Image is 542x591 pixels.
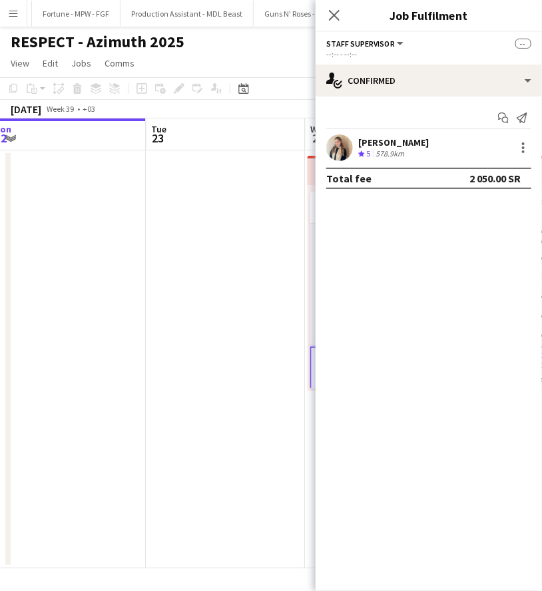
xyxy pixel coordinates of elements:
a: Edit [37,55,63,72]
button: Fortune - MPW - FGF [32,1,121,27]
div: [DATE] [11,102,41,116]
span: 24 [309,130,328,146]
a: View [5,55,35,72]
button: Production Assistant - MDL Beast [121,1,254,27]
div: Confirmed [316,65,542,97]
span: Staff Supervisor [326,39,395,49]
h3: Job Fulfilment [316,7,542,24]
div: +03 [83,104,95,114]
span: Jobs [71,57,91,69]
div: [PERSON_NAME] [358,136,429,148]
span: Wed [311,123,328,135]
app-card-role: [PERSON_NAME][PERSON_NAME][PERSON_NAME] Bin [PERSON_NAME][PERSON_NAME]Moayad Gashgari[PERSON_NAME... [310,162,459,347]
button: Guns N' Roses - VIB [254,1,338,27]
div: 578.9km [373,148,407,160]
a: Comms [99,55,140,72]
span: Week 39 [44,104,77,114]
span: Tue [152,123,167,135]
span: 23 [150,130,167,146]
div: Total fee [326,172,372,185]
a: Jobs [66,55,97,72]
button: Staff Supervisor [326,39,406,49]
div: --:-- - --:-- [326,49,531,59]
h1: RESPECT - Azimuth 2025 [11,32,184,52]
span: View [11,57,29,69]
app-job-card: 12:00-17:00 (5h)9/9 Azimuth2 Roles[PERSON_NAME][PERSON_NAME][PERSON_NAME] Bin [PERSON_NAME][PERSO... [310,192,459,389]
div: 2 050.00 SR [469,172,521,185]
span: 5 [366,148,370,158]
span: Comms [105,57,135,69]
app-card-role: Staff Supervisor1/112:00-17:00 (5h)[PERSON_NAME] [310,347,459,395]
span: Edit [43,57,58,69]
span: -- [515,39,531,49]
